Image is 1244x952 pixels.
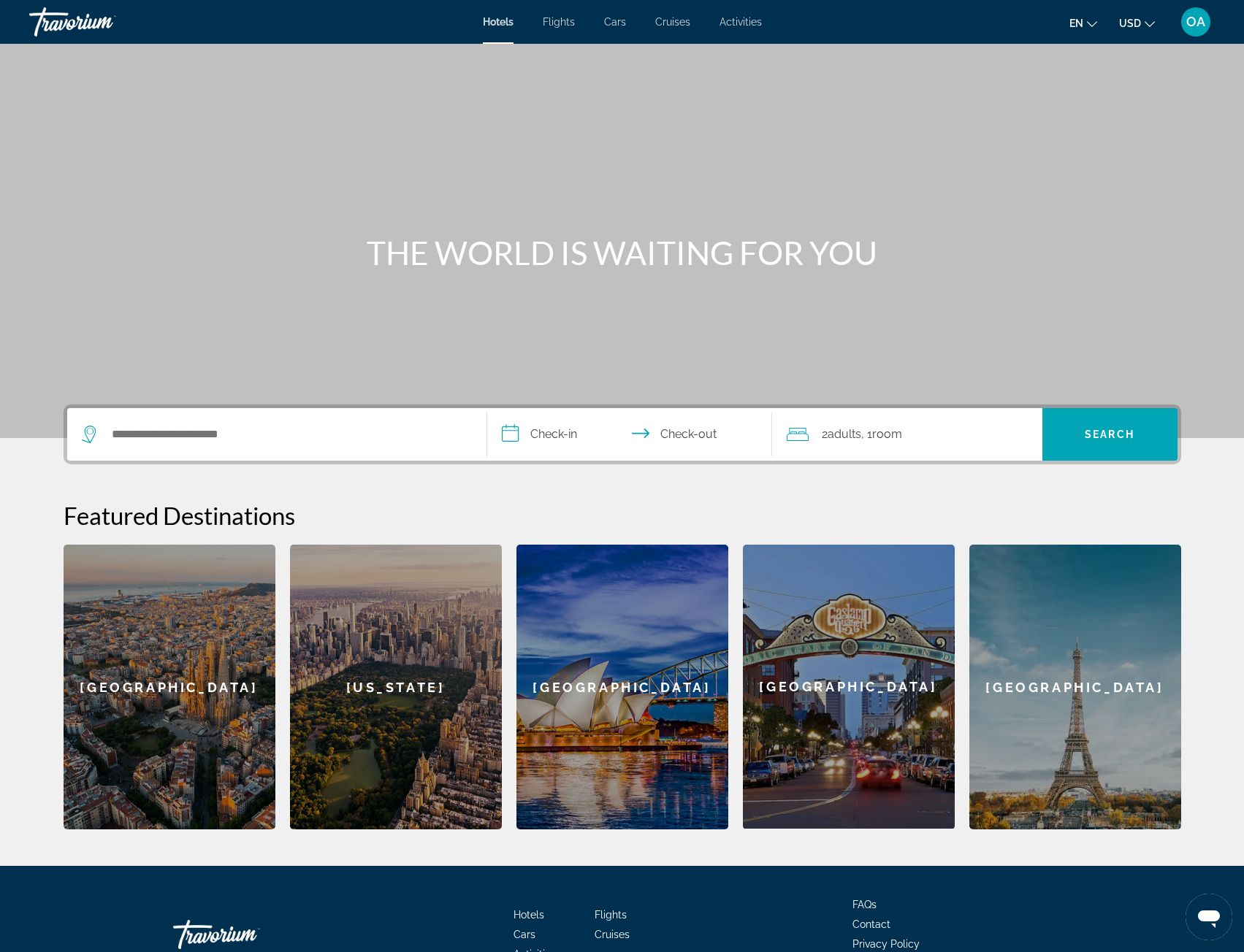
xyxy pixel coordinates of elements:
a: FAQs [852,899,877,910]
button: Search [1042,408,1178,461]
a: Cars [604,16,626,28]
div: [GEOGRAPHIC_DATA] [64,545,275,829]
a: Travorium [29,3,175,41]
button: Change language [1069,12,1097,34]
a: Activities [720,16,762,28]
span: USD [1119,18,1141,29]
div: [GEOGRAPHIC_DATA] [969,545,1181,829]
h2: Featured Destinations [64,501,1181,530]
h1: THE WORLD IS WAITING FOR YOU [348,234,896,272]
span: 2 [822,424,861,445]
div: [GEOGRAPHIC_DATA] [743,545,955,829]
a: Flights [595,909,627,921]
a: Paris[GEOGRAPHIC_DATA] [969,545,1181,829]
button: Select check in and out date [487,408,772,461]
a: San Diego[GEOGRAPHIC_DATA] [743,545,955,829]
span: en [1069,18,1083,29]
span: , 1 [861,424,902,445]
span: Adults [828,427,861,441]
a: Contact [852,918,890,930]
span: Search [1085,429,1134,440]
div: Search widget [67,408,1178,461]
a: Flights [543,16,575,28]
a: Cars [514,929,535,940]
a: Sydney[GEOGRAPHIC_DATA] [516,545,728,829]
a: Cruises [655,16,690,28]
div: [US_STATE] [290,545,502,829]
a: New York[US_STATE] [290,545,502,829]
a: Privacy Policy [852,938,920,950]
a: Barcelona[GEOGRAPHIC_DATA] [64,545,275,829]
div: [GEOGRAPHIC_DATA] [516,545,728,829]
button: Travelers: 2 adults, 0 children [772,408,1042,461]
iframe: Button to launch messaging window [1186,894,1232,940]
span: OA [1186,15,1205,29]
span: Room [872,427,902,441]
a: Cruises [595,929,630,940]
button: User Menu [1177,7,1215,37]
input: Search hotel destination [110,423,465,445]
a: Hotels [514,909,544,921]
button: Change currency [1119,12,1155,34]
a: Hotels [483,16,514,28]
